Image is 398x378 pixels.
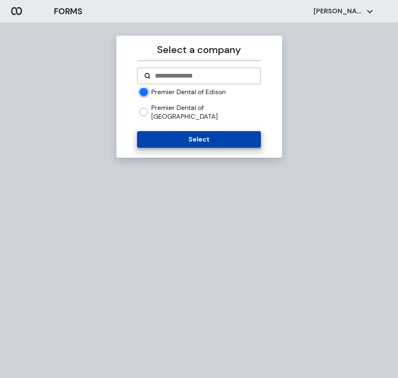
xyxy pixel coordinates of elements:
p: [PERSON_NAME] [314,7,363,16]
label: Premier Dental of [GEOGRAPHIC_DATA] [151,103,261,121]
label: Premier Dental of Edison [151,88,226,97]
button: Select [137,131,261,148]
h3: FORMS [54,5,82,17]
p: Select a company [137,42,261,57]
input: Search [154,71,254,81]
